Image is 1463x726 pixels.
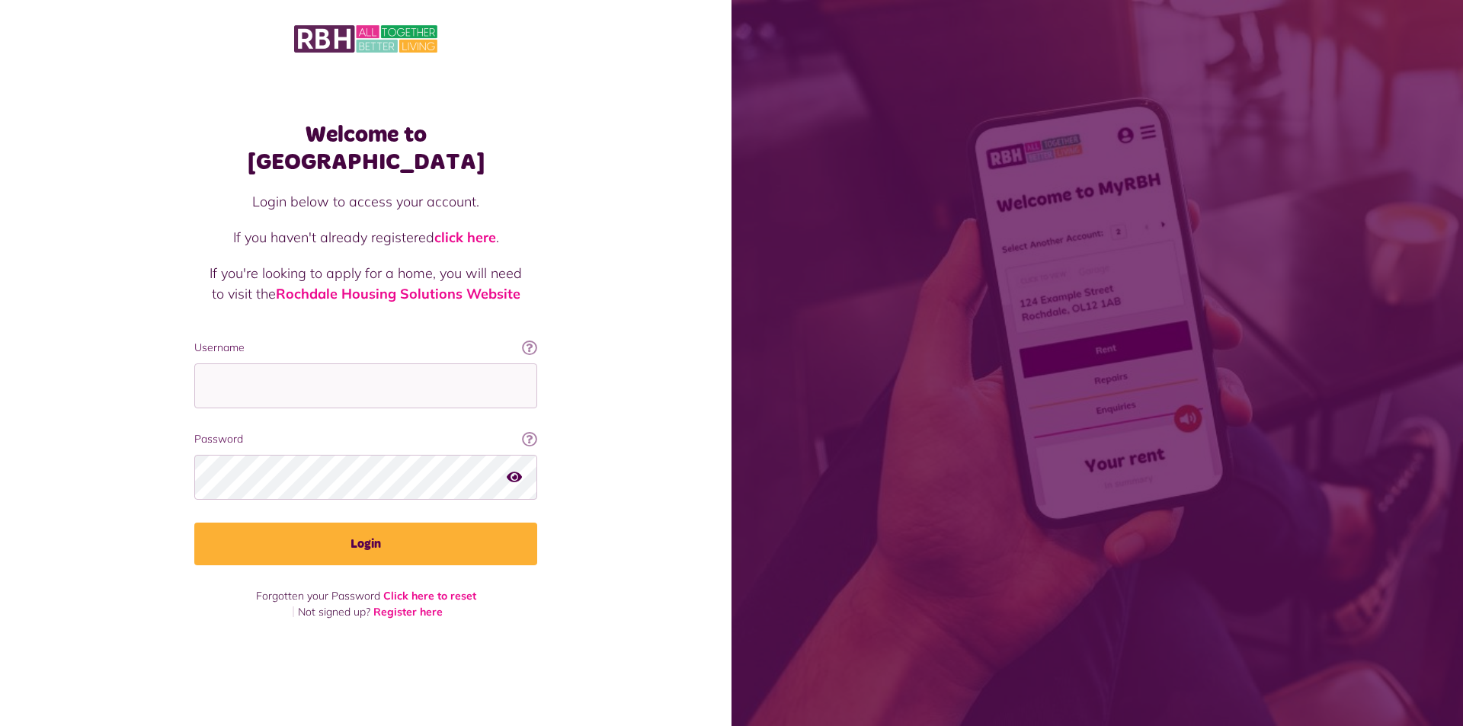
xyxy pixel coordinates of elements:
[383,589,476,603] a: Click here to reset
[194,121,537,176] h1: Welcome to [GEOGRAPHIC_DATA]
[298,605,370,619] span: Not signed up?
[373,605,443,619] a: Register here
[194,523,537,565] button: Login
[210,263,522,304] p: If you're looking to apply for a home, you will need to visit the
[434,229,496,246] a: click here
[294,23,437,55] img: MyRBH
[194,340,537,356] label: Username
[210,191,522,212] p: Login below to access your account.
[276,285,520,302] a: Rochdale Housing Solutions Website
[256,589,380,603] span: Forgotten your Password
[210,227,522,248] p: If you haven't already registered .
[194,431,537,447] label: Password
